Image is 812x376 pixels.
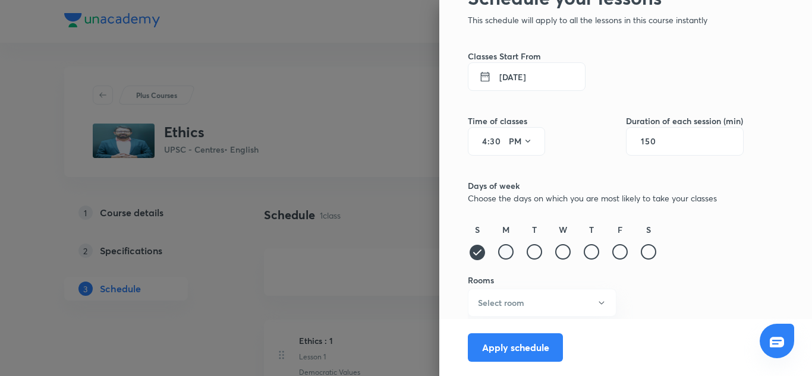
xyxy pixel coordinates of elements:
h6: Rooms [468,274,744,286]
h6: S [646,223,651,236]
h6: Days of week [468,179,744,192]
h6: Select room [478,296,524,309]
h6: W [559,223,567,236]
p: This schedule will apply to all the lessons in this course instantly [468,14,744,26]
h6: T [532,223,537,236]
button: PM [504,132,537,151]
div: : [468,127,545,156]
button: Select room [468,289,616,317]
h6: T [589,223,594,236]
h6: Duration of each session (min) [626,115,744,127]
button: [DATE] [468,62,586,91]
p: Choose the days on which you are most likely to take your classes [468,192,744,204]
button: Apply schedule [468,333,563,362]
h6: Time of classes [468,115,545,127]
h6: S [475,223,480,236]
h6: M [502,223,509,236]
h6: F [618,223,622,236]
h6: Classes Start From [468,50,744,62]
